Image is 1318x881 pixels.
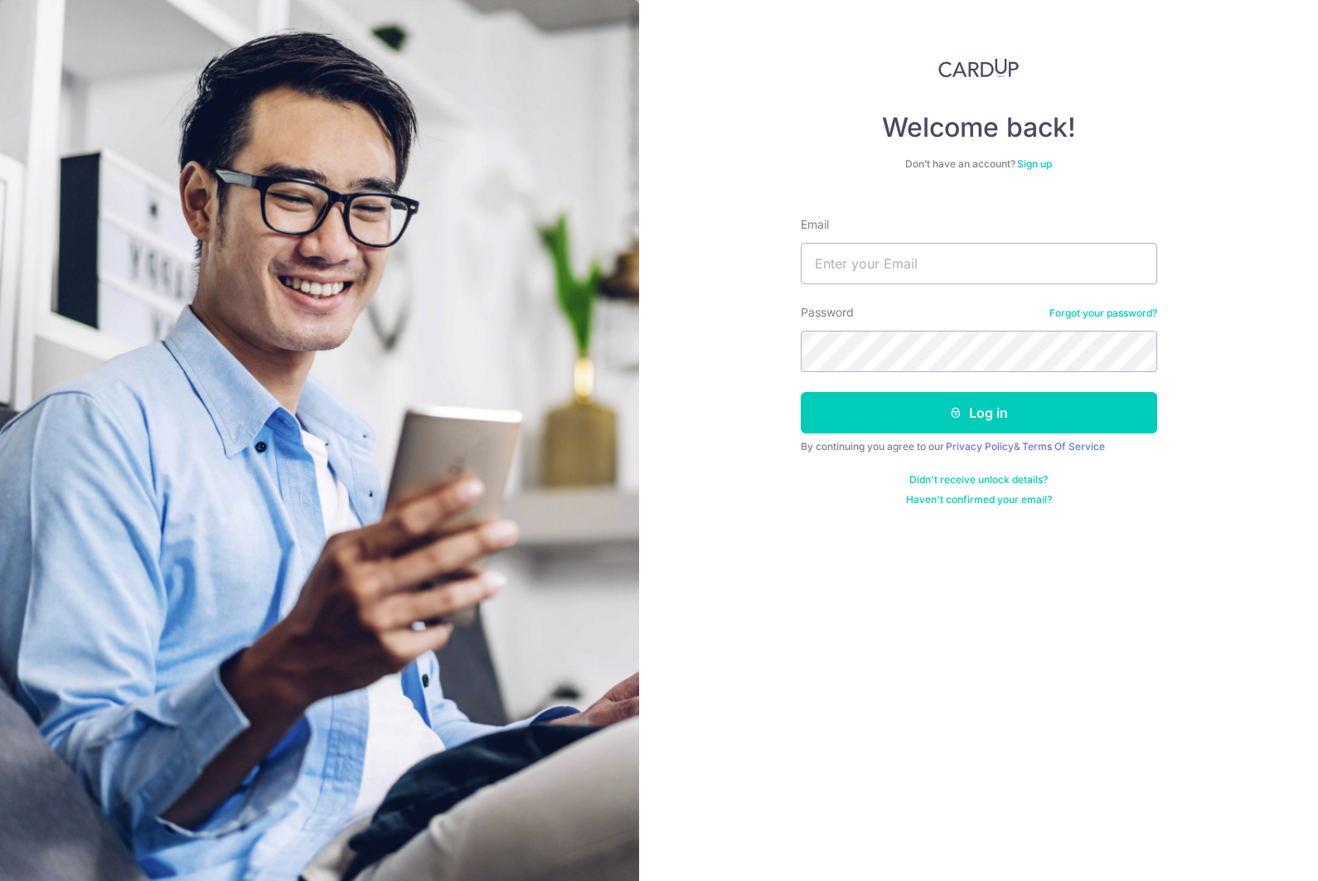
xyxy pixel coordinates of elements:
input: Enter your Email [801,243,1157,284]
a: Haven't confirmed your email? [906,493,1052,506]
div: Don’t have an account? [801,157,1157,171]
a: Privacy Policy [946,440,1014,453]
label: Password [801,304,854,321]
button: Log in [801,392,1157,433]
a: Forgot your password? [1049,307,1157,320]
h4: Welcome back! [801,111,1157,144]
a: Didn't receive unlock details? [909,473,1048,486]
a: Terms Of Service [1022,440,1105,453]
label: Email [801,216,829,233]
div: By continuing you agree to our & [801,440,1157,453]
img: CardUp Logo [938,58,1020,78]
a: Sign up [1017,157,1052,170]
